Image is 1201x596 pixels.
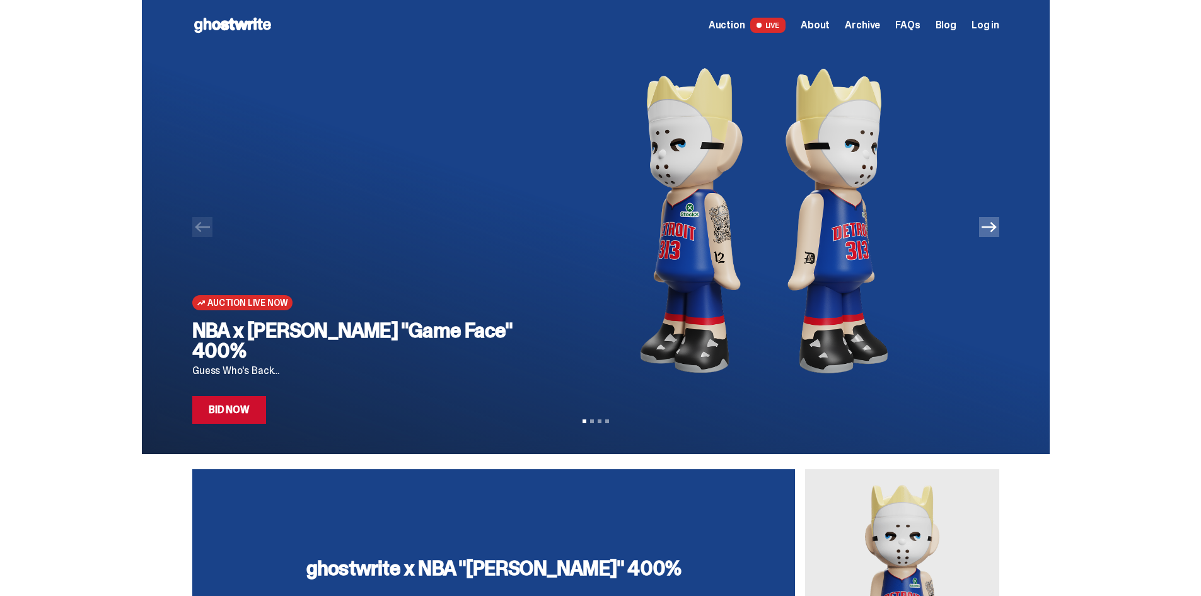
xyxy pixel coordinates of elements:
a: FAQs [895,20,920,30]
button: View slide 3 [598,419,601,423]
button: Previous [192,217,212,237]
button: View slide 1 [583,419,586,423]
img: NBA x Eminem "Game Face" 400% [548,50,979,391]
a: Blog [936,20,956,30]
a: Auction LIVE [709,18,786,33]
button: View slide 2 [590,419,594,423]
h2: NBA x [PERSON_NAME] "Game Face" 400% [192,320,528,361]
a: Archive [845,20,880,30]
a: About [801,20,830,30]
span: Auction Live Now [207,298,287,308]
span: Auction [709,20,745,30]
span: LIVE [750,18,786,33]
p: Guess Who's Back... [192,366,528,376]
a: Log in [972,20,999,30]
a: Bid Now [192,396,266,424]
h3: ghostwrite x NBA "[PERSON_NAME]" 400% [306,558,681,578]
button: Next [979,217,999,237]
button: View slide 4 [605,419,609,423]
